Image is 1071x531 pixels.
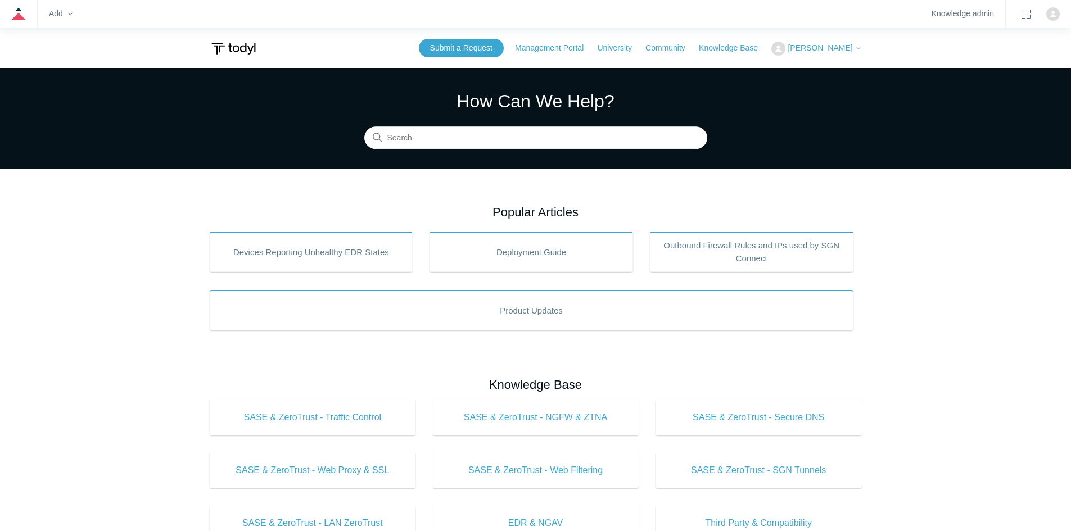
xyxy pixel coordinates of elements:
[650,232,853,272] a: Outbound Firewall Rules and IPs used by SGN Connect
[771,42,861,56] button: [PERSON_NAME]
[227,464,399,477] span: SASE & ZeroTrust - Web Proxy & SSL
[364,127,707,149] input: Search
[210,290,853,330] a: Product Updates
[672,516,845,530] span: Third Party & Compatibility
[49,11,73,17] zd-hc-trigger: Add
[672,411,845,424] span: SASE & ZeroTrust - Secure DNS
[656,400,862,435] a: SASE & ZeroTrust - Secure DNS
[449,464,622,477] span: SASE & ZeroTrust - Web Filtering
[210,232,413,272] a: Devices Reporting Unhealthy EDR States
[210,203,862,221] h2: Popular Articles
[432,452,639,488] a: SASE & ZeroTrust - Web Filtering
[1046,7,1060,21] zd-hc-trigger: Click your profile icon to open the profile menu
[932,11,994,17] a: Knowledge admin
[515,42,595,54] a: Management Portal
[210,400,416,435] a: SASE & ZeroTrust - Traffic Control
[227,516,399,530] span: SASE & ZeroTrust - LAN ZeroTrust
[788,43,852,52] span: [PERSON_NAME]
[597,42,643,54] a: University
[364,88,707,115] h1: How Can We Help?
[432,400,639,435] a: SASE & ZeroTrust - NGFW & ZTNA
[210,452,416,488] a: SASE & ZeroTrust - Web Proxy & SSL
[449,516,622,530] span: EDR & NGAV
[699,42,769,54] a: Knowledge Base
[656,452,862,488] a: SASE & ZeroTrust - SGN Tunnels
[227,411,399,424] span: SASE & ZeroTrust - Traffic Control
[419,39,504,57] a: Submit a Request
[1046,7,1060,21] img: user avatar
[645,42,697,54] a: Community
[210,375,862,394] h2: Knowledge Base
[210,38,257,59] img: Todyl Support Center Help Center home page
[430,232,633,272] a: Deployment Guide
[672,464,845,477] span: SASE & ZeroTrust - SGN Tunnels
[449,411,622,424] span: SASE & ZeroTrust - NGFW & ZTNA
